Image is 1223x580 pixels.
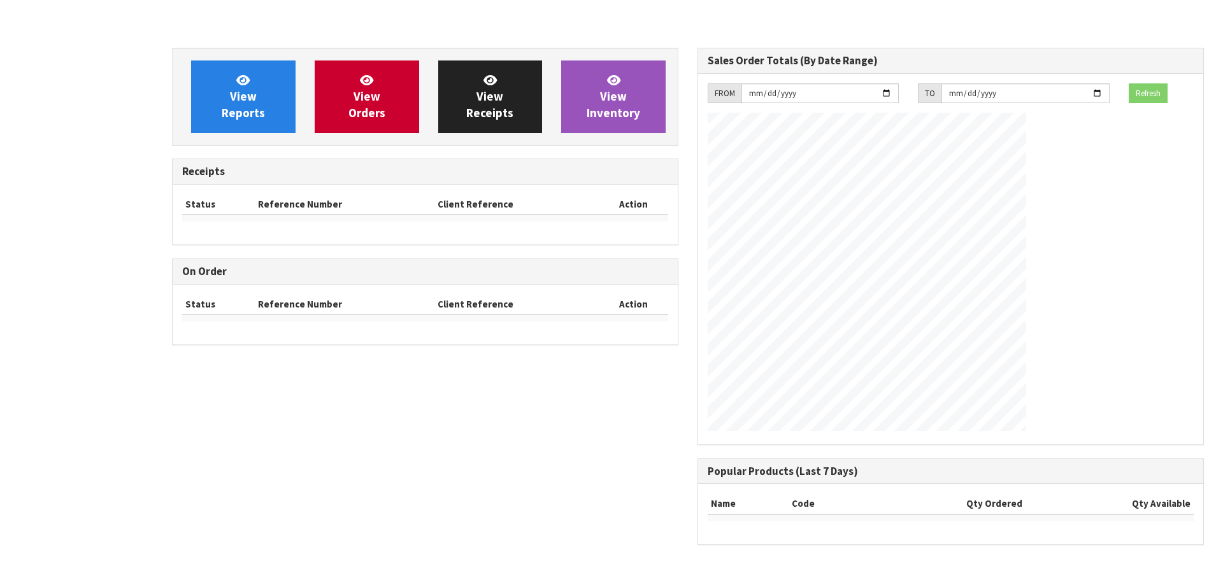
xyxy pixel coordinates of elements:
th: Code [789,493,864,514]
h3: On Order [182,265,668,278]
th: Client Reference [434,194,598,215]
th: Reference Number [255,194,435,215]
h3: Sales Order Totals (By Date Range) [708,55,1194,67]
span: View Reports [222,73,265,120]
button: Refresh [1129,83,1168,104]
h3: Popular Products (Last 7 Days) [708,465,1194,477]
span: View Orders [348,73,385,120]
th: Qty Ordered [864,493,1026,514]
a: ViewReports [191,60,296,133]
th: Qty Available [1026,493,1194,514]
span: View Receipts [466,73,513,120]
h3: Receipts [182,166,668,178]
div: TO [918,83,941,104]
th: Status [182,294,255,315]
th: Status [182,194,255,215]
th: Action [598,194,668,215]
a: ViewInventory [561,60,666,133]
th: Client Reference [434,294,598,315]
a: ViewOrders [315,60,419,133]
th: Reference Number [255,294,435,315]
th: Action [598,294,668,315]
th: Name [708,493,789,514]
span: View Inventory [587,73,640,120]
a: ViewReceipts [438,60,543,133]
div: FROM [708,83,741,104]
